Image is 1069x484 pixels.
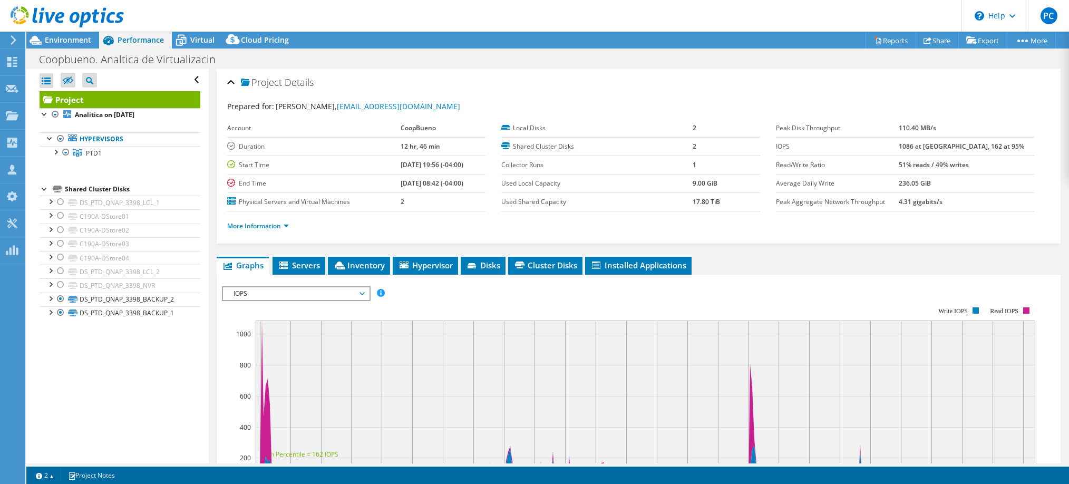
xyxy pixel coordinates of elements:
b: 17.80 TiB [693,197,720,206]
text: Read IOPS [990,307,1018,315]
text: 1000 [236,330,251,338]
a: DS_PTD_QNAP_3398_BACKUP_1 [40,306,200,320]
span: Environment [45,35,91,45]
label: Read/Write Ratio [776,160,899,170]
a: DS_PTD_QNAP_3398_LCL_2 [40,265,200,278]
a: 2 [28,469,61,482]
a: Hypervisors [40,132,200,146]
b: Analitica on [DATE] [75,110,134,119]
b: 2 [693,123,696,132]
b: 4.31 gigabits/s [899,197,942,206]
span: Project [241,78,282,88]
span: PTD1 [86,149,102,158]
a: PTD1 [40,146,200,160]
a: DS_PTD_QNAP_3398_BACKUP_2 [40,293,200,306]
label: Start Time [227,160,401,170]
text: 400 [240,423,251,432]
span: Cluster Disks [513,260,577,270]
label: Peak Aggregate Network Throughput [776,197,899,207]
b: 12 hr, 46 min [401,142,440,151]
b: 2 [693,142,696,151]
span: Graphs [222,260,264,270]
b: 236.05 GiB [899,179,931,188]
a: Share [916,32,959,49]
a: Analitica on [DATE] [40,108,200,122]
b: 1086 at [GEOGRAPHIC_DATA], 162 at 95% [899,142,1024,151]
a: Export [958,32,1007,49]
text: 200 [240,453,251,462]
text: 95th Percentile = 162 IOPS [261,450,338,459]
span: PC [1041,7,1057,24]
span: Servers [278,260,320,270]
a: Reports [866,32,916,49]
a: More [1007,32,1056,49]
span: Details [285,76,314,89]
b: 110.40 MB/s [899,123,936,132]
b: 9.00 GiB [693,179,717,188]
span: Performance [118,35,164,45]
h1: Coopbueno. Analtica de Virtualizacin [34,54,232,65]
a: More Information [227,221,289,230]
span: [PERSON_NAME], [276,101,460,111]
b: 1 [693,160,696,169]
a: Project Notes [61,469,122,482]
b: 2 [401,197,404,206]
label: Account [227,123,401,133]
label: Used Shared Capacity [501,197,693,207]
div: Shared Cluster Disks [65,183,200,196]
label: Duration [227,141,401,152]
b: CoopBueno [401,123,436,132]
span: IOPS [228,287,364,300]
span: Inventory [333,260,385,270]
a: C190A-DStore04 [40,251,200,265]
label: End Time [227,178,401,189]
a: DS_PTD_QNAP_3398_NVR [40,278,200,292]
b: [DATE] 08:42 (-04:00) [401,179,463,188]
label: Average Daily Write [776,178,899,189]
label: Peak Disk Throughput [776,123,899,133]
text: 600 [240,392,251,401]
text: Write IOPS [938,307,968,315]
label: Prepared for: [227,101,274,111]
b: 51% reads / 49% writes [899,160,969,169]
a: C190A-DStore03 [40,237,200,251]
span: Disks [466,260,500,270]
svg: \n [975,11,984,21]
a: DS_PTD_QNAP_3398_LCL_1 [40,196,200,209]
span: Hypervisor [398,260,453,270]
label: Shared Cluster Disks [501,141,693,152]
a: C190A-DStore01 [40,209,200,223]
span: Cloud Pricing [241,35,289,45]
span: Virtual [190,35,215,45]
text: 800 [240,361,251,370]
label: Collector Runs [501,160,693,170]
span: Installed Applications [590,260,686,270]
label: IOPS [776,141,899,152]
a: [EMAIL_ADDRESS][DOMAIN_NAME] [337,101,460,111]
b: [DATE] 19:56 (-04:00) [401,160,463,169]
a: Project [40,91,200,108]
label: Physical Servers and Virtual Machines [227,197,401,207]
a: C190A-DStore02 [40,224,200,237]
label: Used Local Capacity [501,178,693,189]
label: Local Disks [501,123,693,133]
